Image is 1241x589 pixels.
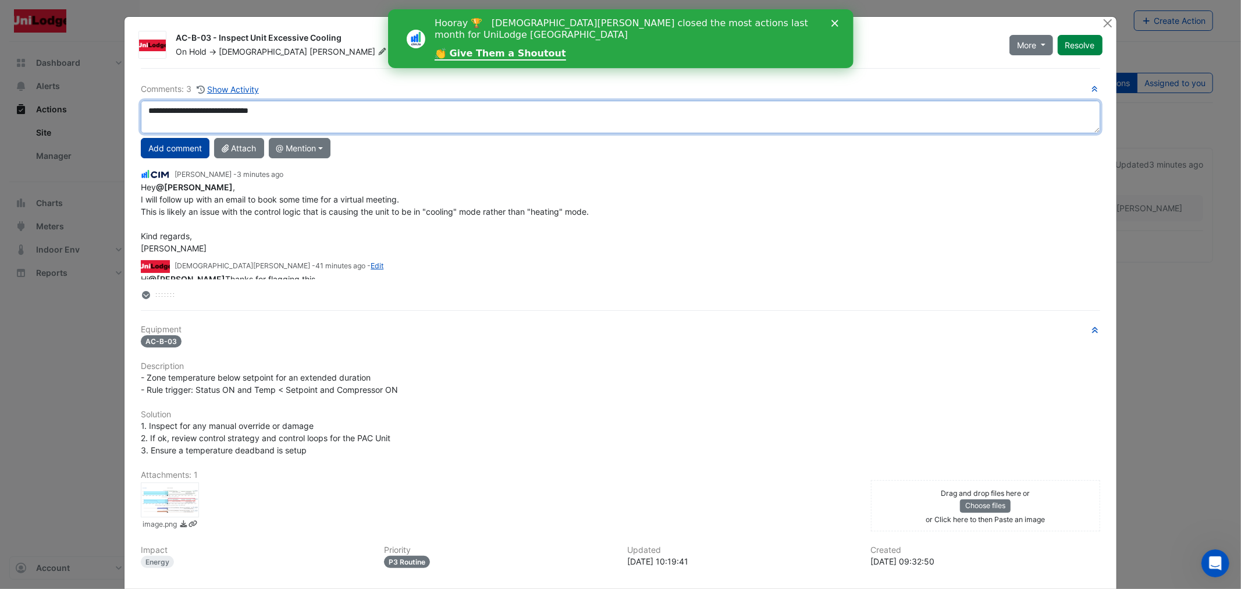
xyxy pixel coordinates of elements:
[871,545,1100,555] h6: Created
[189,519,197,531] a: Copy link to clipboard
[141,556,174,568] div: Energy
[141,168,170,181] img: CIM
[141,410,1100,420] h6: Solution
[1201,549,1229,577] iframe: Intercom live chat
[143,519,177,531] small: image.png
[175,261,383,271] small: [DEMOGRAPHIC_DATA][PERSON_NAME] - -
[219,47,307,56] span: [DEMOGRAPHIC_DATA]
[209,47,216,56] span: ->
[871,555,1100,567] div: [DATE] 09:32:50
[148,274,225,284] span: manuel.margelis@cimenviro.com [CIM]
[371,261,383,270] a: Edit
[141,138,209,158] button: Add comment
[141,361,1100,371] h6: Description
[1102,17,1114,29] button: Close
[141,260,170,273] img: Unilodge
[941,489,1030,498] small: Drag and drop files here or
[214,138,264,158] button: Attach
[384,556,430,568] div: P3 Routine
[310,46,389,58] span: [PERSON_NAME]
[926,515,1045,524] small: or Click here to then Paste an image
[960,499,1011,512] button: Choose files
[176,47,207,56] span: On Hold
[156,182,233,192] span: krishna.lakshminarayanan@unilodge.com.au [Unilodge]
[141,274,1087,406] span: Hi Thanks for flagging this. You're right – the zone temperature should not be dropping this low....
[175,169,283,180] small: [PERSON_NAME] -
[384,545,613,555] h6: Priority
[179,519,188,531] a: Download
[141,291,151,299] fa-layers: More
[196,83,259,96] button: Show Activity
[139,40,166,51] img: Unilodge
[141,545,370,555] h6: Impact
[388,9,854,68] iframe: Intercom live chat banner
[141,482,199,517] div: image.png
[141,421,390,455] span: 1. Inspect for any manual override or damage 2. If ok, review control strategy and control loops ...
[176,32,995,46] div: AC-B-03 - Inspect Unit Excessive Cooling
[269,138,331,158] button: @ Mention
[1058,35,1103,55] button: Resolve
[1017,39,1036,51] span: More
[141,83,259,96] div: Comments: 3
[141,182,589,253] span: Hey , I will follow up with an email to book some time for a virtual meeting. This is likely an i...
[141,335,182,347] span: AC-B-03
[627,545,856,555] h6: Updated
[141,325,1100,335] h6: Equipment
[315,261,365,270] span: 2025-08-15 09:42:13
[237,170,283,179] span: 2025-08-15 10:19:41
[627,555,856,567] div: [DATE] 10:19:41
[141,372,398,395] span: - Zone temperature below setpoint for an extended duration - Rule trigger: Status ON and Temp < S...
[1009,35,1053,55] button: More
[141,470,1100,480] h6: Attachments: 1
[443,10,455,17] div: Close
